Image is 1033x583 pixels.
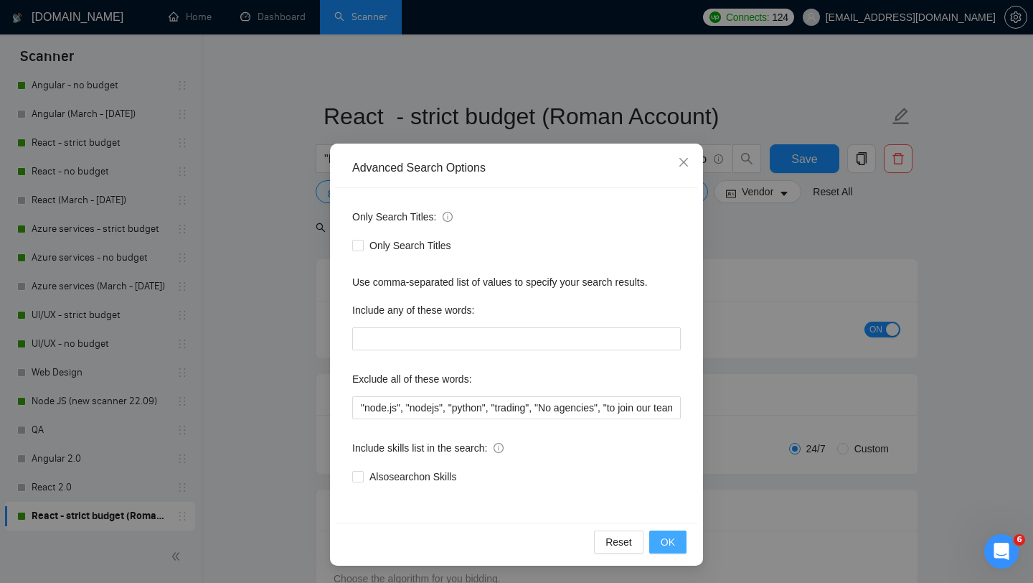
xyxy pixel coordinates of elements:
[352,440,504,456] span: Include skills list in the search:
[443,212,453,222] span: info-circle
[594,531,643,554] button: Reset
[352,368,472,391] label: Exclude all of these words:
[352,160,681,176] div: Advanced Search Options
[1014,534,1025,546] span: 6
[352,299,474,322] label: Include any of these words:
[494,443,504,453] span: info-circle
[352,209,453,225] span: Only Search Titles:
[364,238,457,253] span: Only Search Titles
[664,144,703,182] button: Close
[678,157,689,168] span: close
[649,531,687,554] button: OK
[661,534,675,550] span: OK
[605,534,632,550] span: Reset
[984,534,1019,569] iframe: Intercom live chat
[352,274,681,290] div: Use comma-separated list of values to specify your search results.
[364,469,462,485] span: Also search on Skills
